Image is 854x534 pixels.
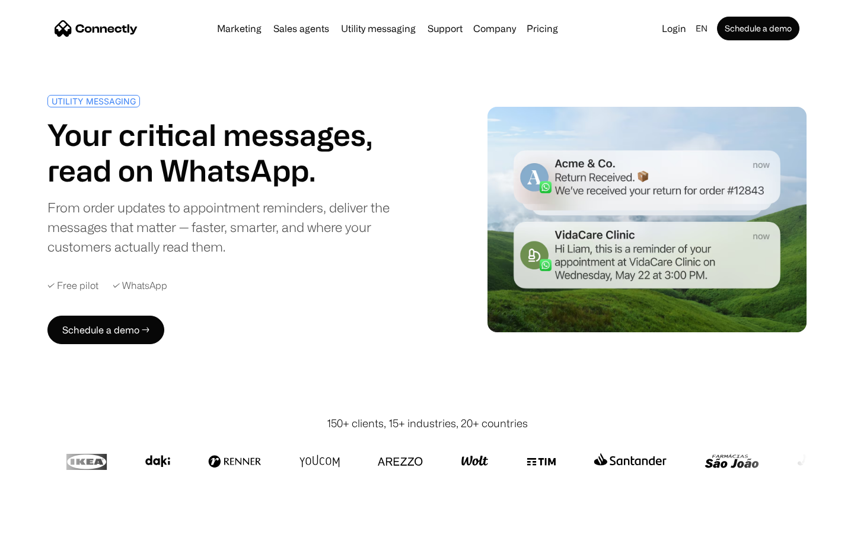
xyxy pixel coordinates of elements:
div: From order updates to appointment reminders, deliver the messages that matter — faster, smarter, ... [47,198,422,256]
a: Schedule a demo [717,17,799,40]
a: Schedule a demo → [47,316,164,344]
a: Support [423,24,467,33]
aside: Language selected: English [12,512,71,530]
div: ✓ WhatsApp [113,280,167,291]
a: Utility messaging [336,24,420,33]
div: Company [473,20,516,37]
div: en [696,20,708,37]
ul: Language list [24,513,71,530]
div: 150+ clients, 15+ industries, 20+ countries [327,415,528,431]
div: ✓ Free pilot [47,280,98,291]
a: Marketing [212,24,266,33]
a: Pricing [522,24,563,33]
a: Sales agents [269,24,334,33]
a: Login [657,20,691,37]
div: UTILITY MESSAGING [52,97,136,106]
h1: Your critical messages, read on WhatsApp. [47,117,422,188]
